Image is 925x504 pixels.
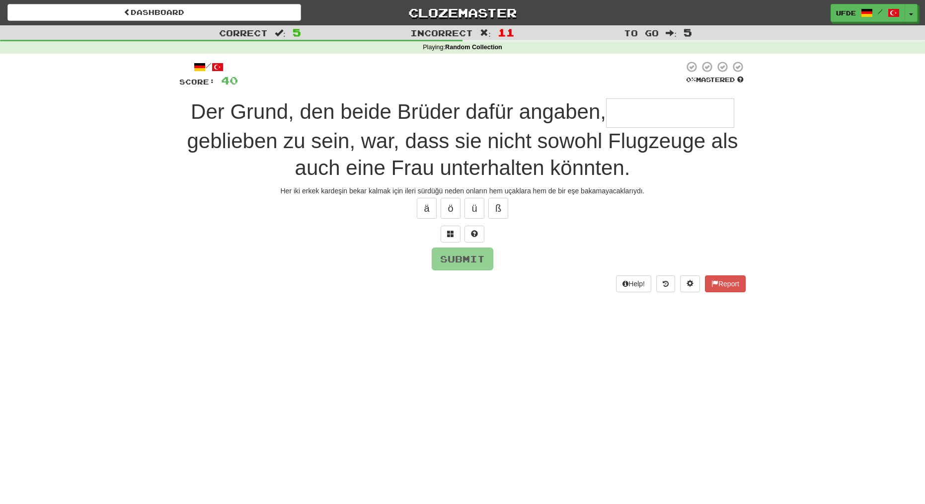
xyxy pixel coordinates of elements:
span: 40 [221,74,238,86]
button: Single letter hint - you only get 1 per sentence and score half the points! alt+h [464,226,484,243]
button: ö [441,198,461,219]
button: Submit [432,248,493,270]
a: Dashboard [7,4,301,21]
button: Help! [616,275,651,292]
span: / [878,8,883,15]
span: Incorrect [410,28,473,38]
strong: Random Collection [445,44,502,51]
span: ufde [836,8,856,17]
div: Her iki erkek kardeşin bekar kalmak için ileri sürdüğü neden onların hem uçaklara hem de bir eşe ... [179,186,746,196]
button: Round history (alt+y) [656,275,675,292]
span: geblieben zu sein, war, dass sie nicht sowohl Flugzeuge als auch eine Frau unterhalten könnten. [187,129,738,180]
span: 5 [684,26,692,38]
span: 11 [498,26,515,38]
span: 5 [293,26,301,38]
a: ufde / [831,4,905,22]
button: ä [417,198,437,219]
span: Correct [219,28,268,38]
div: Mastered [684,76,746,84]
span: Score: [179,78,215,86]
span: 0 % [686,76,696,84]
a: Clozemaster [316,4,610,21]
div: / [179,61,238,73]
span: Der Grund, den beide Brüder dafür angaben, [191,100,606,123]
span: : [480,29,491,37]
span: : [275,29,286,37]
button: Report [705,275,746,292]
button: Switch sentence to multiple choice alt+p [441,226,461,243]
span: To go [624,28,659,38]
span: : [666,29,677,37]
button: ß [488,198,508,219]
button: ü [464,198,484,219]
